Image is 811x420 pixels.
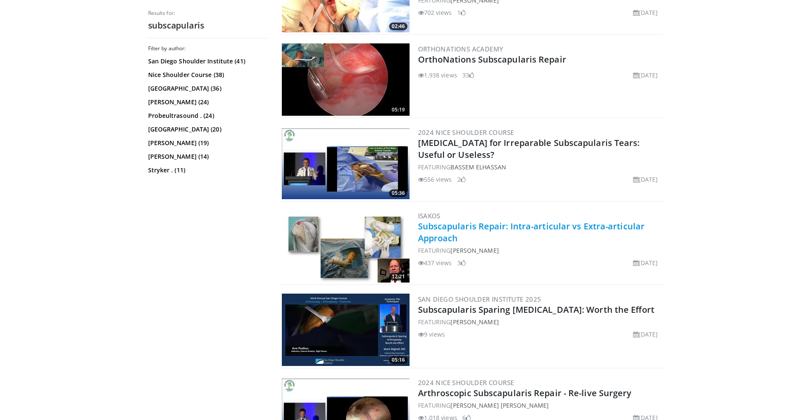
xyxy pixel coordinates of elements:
a: Bassem Elhassan [450,163,506,171]
li: 1 [457,8,466,17]
div: FEATURING [418,163,662,171]
a: OrthoNations Subscapularis Repair [418,54,566,65]
div: FEATURING [418,317,662,326]
li: 1,938 views [418,71,457,80]
a: Probeultrasound . (24) [148,111,265,120]
span: 05:16 [389,356,407,364]
img: 8db5f8ea-db56-4d5d-9516-d4a9f3cecf00.300x170_q85_crop-smart_upscale.jpg [282,210,410,283]
a: Subscapularis Sparing [MEDICAL_DATA]: Worth the Effort [418,304,654,315]
span: 05:19 [389,106,407,114]
a: [PERSON_NAME] [PERSON_NAME] [450,401,549,409]
a: [GEOGRAPHIC_DATA] (20) [148,125,265,134]
a: [PERSON_NAME] [450,318,499,326]
a: San Diego Shoulder Institute (41) [148,57,265,66]
a: 2024 Nice Shoulder Course [418,378,514,387]
a: ISAKOS [418,211,441,220]
li: [DATE] [633,71,658,80]
a: [PERSON_NAME] [450,246,499,254]
li: 2 [457,175,466,184]
a: 05:16 [282,294,410,366]
a: [PERSON_NAME] (14) [148,152,265,161]
li: 437 views [418,258,452,267]
a: 05:19 [282,43,410,116]
a: [PERSON_NAME] (24) [148,98,265,106]
a: San Diego Shoulder Institute 2025 [418,295,542,303]
a: OrthoNations Academy [418,45,504,53]
li: [DATE] [633,8,658,17]
a: Subscapularis Repair: Intra-articular vs Extra-articular Approach [418,220,645,244]
img: aac9826b-bf91-469e-9687-7fbb94e05e2b.300x170_q85_crop-smart_upscale.jpg [282,127,410,199]
li: [DATE] [633,330,658,339]
li: 702 views [418,8,452,17]
li: 556 views [418,175,452,184]
a: [PERSON_NAME] (19) [148,139,265,147]
a: 2024 Nice Shoulder Course [418,128,514,137]
li: 3 [457,258,466,267]
div: FEATURING [418,246,662,255]
li: 33 [462,71,474,80]
h2: subscapularis [148,20,267,31]
a: [MEDICAL_DATA] for Irreparable Subscapularis Tears: Useful or Useless? [418,137,640,160]
span: 05:36 [389,189,407,197]
img: 081a6799-284c-4f18-ba0b-2a5eea3859f3.300x170_q85_crop-smart_upscale.jpg [282,43,410,116]
li: 9 views [418,330,445,339]
a: Stryker . (11) [148,166,265,174]
div: FEATURING [418,401,662,410]
a: 12:21 [282,210,410,283]
li: [DATE] [633,258,658,267]
p: Results for: [148,10,267,17]
a: Nice Shoulder Course (38) [148,71,265,79]
a: 05:36 [282,127,410,199]
span: 02:46 [389,23,407,30]
h3: Filter by author: [148,45,267,52]
img: 1c3d764b-c5a8-4152-852d-80d091a561d6.300x170_q85_crop-smart_upscale.jpg [282,294,410,366]
a: Arthroscopic Subscapularis Repair - Re-live Surgery [418,387,632,399]
li: [DATE] [633,175,658,184]
span: 12:21 [389,273,407,280]
a: [GEOGRAPHIC_DATA] (36) [148,84,265,93]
